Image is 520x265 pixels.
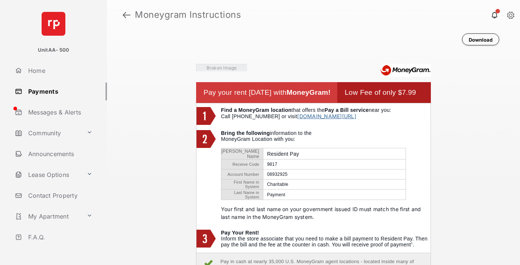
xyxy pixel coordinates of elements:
p: Your first and last name on your government issued ID must match the first and last name in the M... [221,205,430,221]
img: Moneygram [380,64,431,77]
td: 9817 [263,159,406,169]
a: Community [12,124,84,142]
a: Announcements [12,145,107,163]
a: Lease Options [12,166,84,184]
img: Vaibhav Square [196,64,247,71]
a: Payments [12,83,107,100]
td: Pay your rent [DATE] with [204,82,337,103]
td: [PERSON_NAME] Name [221,148,263,159]
img: 2 [196,130,216,148]
td: Account Number [221,169,263,180]
img: svg+xml;base64,PHN2ZyB4bWxucz0iaHR0cDovL3d3dy53My5vcmcvMjAwMC9zdmciIHdpZHRoPSI2NCIgaGVpZ2h0PSI2NC... [42,12,65,36]
a: Home [12,62,107,80]
td: Charitable [263,180,406,190]
a: My Apartment [12,207,84,225]
button: Download [462,33,499,45]
td: Inform the store associate that you need to make a bill payment to Resident Pay. Then pay the bil... [221,230,430,249]
b: Find a MoneyGram location [221,107,292,113]
img: 1 [196,107,216,125]
td: Payment [263,190,406,200]
b: Pay Your Rent! [221,230,259,236]
td: Last Name in System [221,190,263,200]
a: Contact Property [12,187,107,204]
td: 08932925 [263,169,406,180]
a: Messages & Alerts [12,103,107,121]
td: information to the MoneyGram Location with you: [221,130,430,226]
b: Pay a Bill service [325,107,369,113]
a: F.A.Q. [12,228,107,246]
td: Resident Pay [263,148,406,159]
img: 3 [196,230,216,248]
b: Bring the following [221,130,270,136]
td: Low Fee of only $7.99 [345,82,423,103]
td: that offers the near you: Call [PHONE_NUMBER] or visit [221,107,430,126]
p: UnitAA- 500 [38,46,69,54]
td: Receive Code [221,159,263,169]
b: MoneyGram! [286,88,331,96]
a: [DOMAIN_NAME][URL] [297,113,356,119]
strong: Moneygram Instructions [135,10,241,19]
td: First Name in System [221,180,263,190]
sup: 1 [411,242,413,245]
